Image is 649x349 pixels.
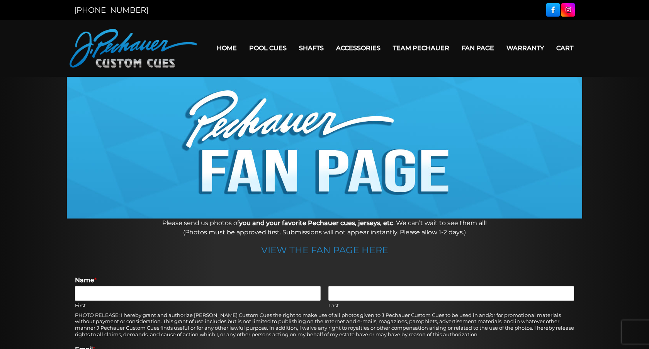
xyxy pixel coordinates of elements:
a: Pool Cues [243,38,293,58]
a: Accessories [330,38,387,58]
a: Fan Page [455,38,500,58]
a: Shafts [293,38,330,58]
a: Team Pechauer [387,38,455,58]
span: VIEW THE FAN PAGE HERE [261,244,388,256]
strong: you and your favorite Pechauer cues, jerseys, etc [239,219,393,227]
a: Warranty [500,38,550,58]
a: [PHONE_NUMBER] [74,5,148,15]
a: Home [211,38,243,58]
label: First [75,302,321,309]
label: Last [328,302,574,309]
img: Pechauer Custom Cues [70,29,197,68]
a: VIEW THE FAN PAGE HERE [261,247,388,255]
div: PHOTO RELEASE: I hereby grant and authorize [PERSON_NAME] Custom Cues the right to make use of al... [75,312,574,338]
a: Cart [550,38,579,58]
label: Name [75,276,574,285]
